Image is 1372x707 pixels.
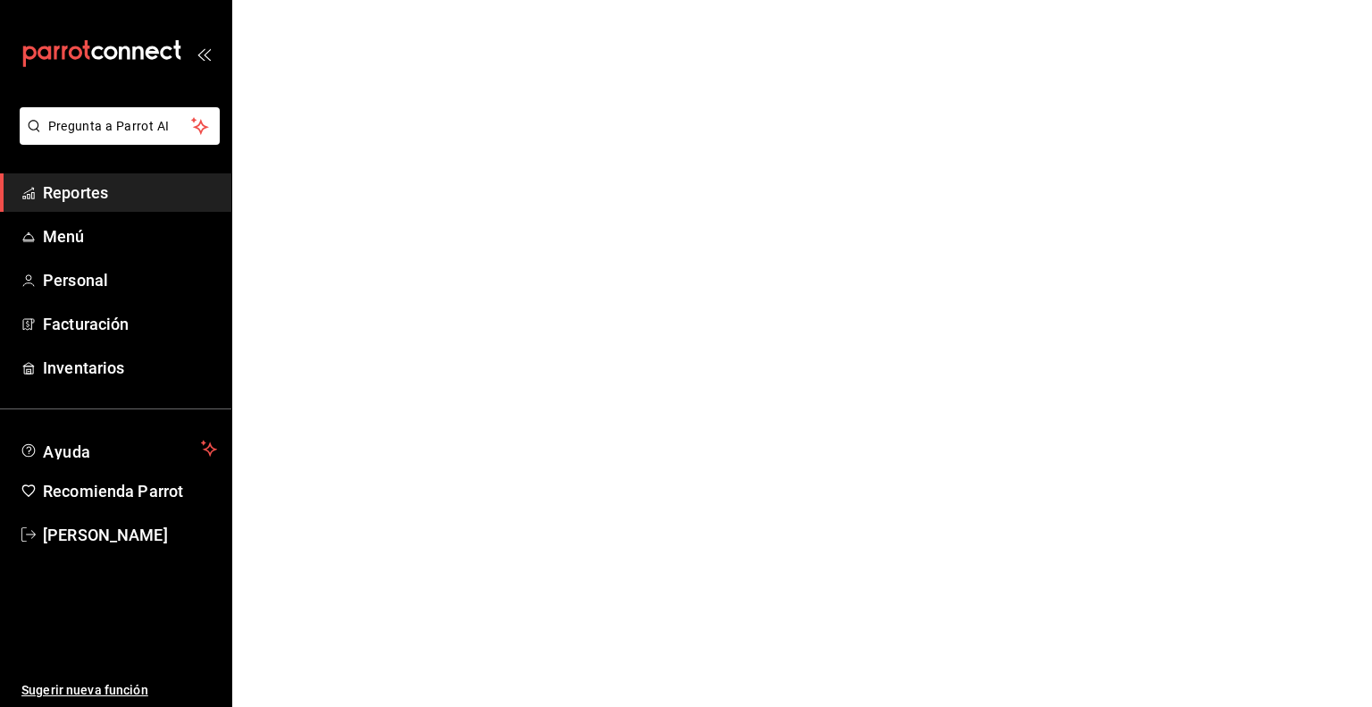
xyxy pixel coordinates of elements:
a: Pregunta a Parrot AI [13,130,220,148]
button: open_drawer_menu [197,46,211,61]
span: Reportes [43,181,217,205]
span: [PERSON_NAME] [43,523,217,547]
span: Menú [43,224,217,248]
span: Personal [43,268,217,292]
span: Ayuda [43,438,194,459]
span: Facturación [43,312,217,336]
span: Recomienda Parrot [43,479,217,503]
span: Inventarios [43,356,217,380]
span: Sugerir nueva función [21,681,217,700]
button: Pregunta a Parrot AI [20,107,220,145]
span: Pregunta a Parrot AI [48,117,192,136]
